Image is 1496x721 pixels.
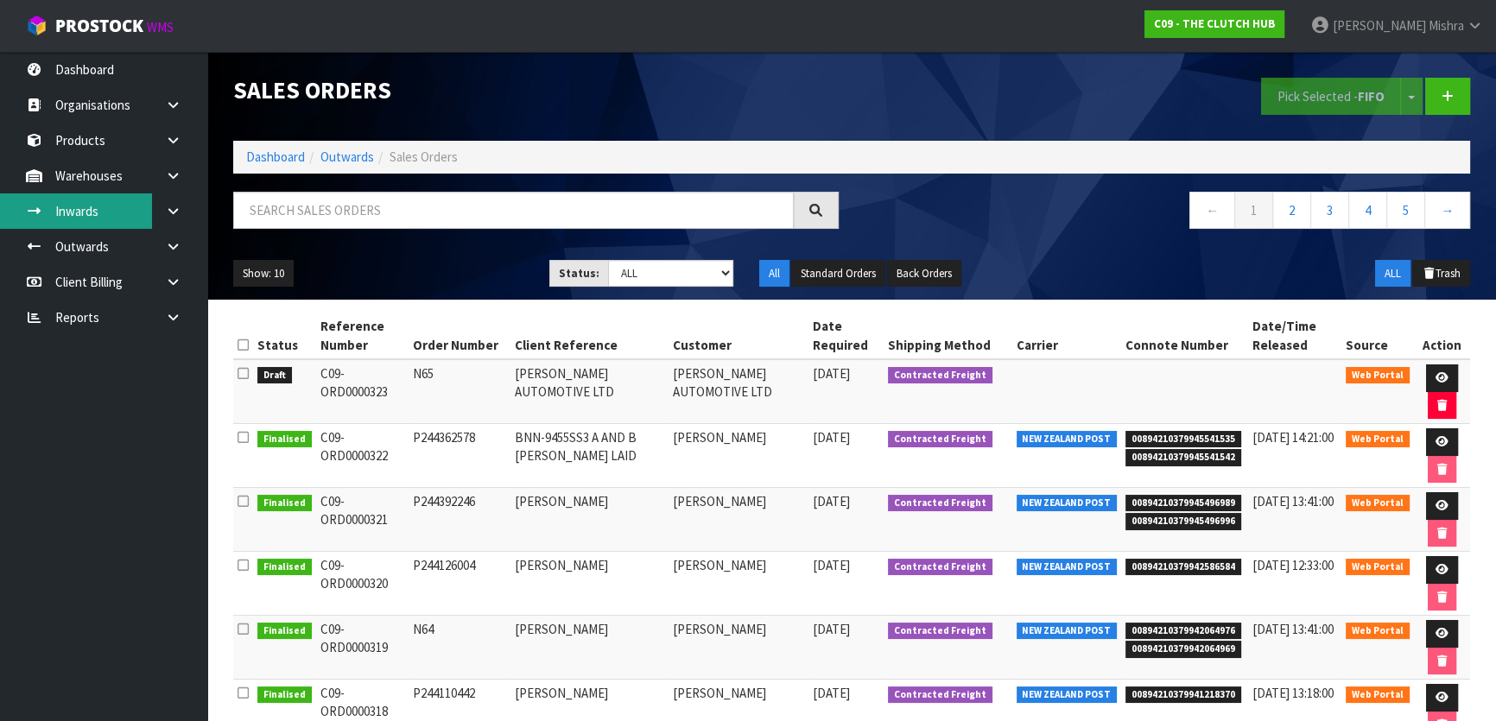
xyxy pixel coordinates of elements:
[55,15,143,37] span: ProStock
[865,192,1470,234] nav: Page navigation
[1346,559,1410,576] span: Web Portal
[26,15,48,36] img: cube-alt.png
[510,313,669,359] th: Client Reference
[320,149,374,165] a: Outwards
[888,686,992,704] span: Contracted Freight
[257,686,312,704] span: Finalised
[1414,313,1470,359] th: Action
[1234,192,1273,229] a: 1
[1017,495,1118,512] span: NEW ZEALAND POST
[1252,557,1334,573] span: [DATE] 12:33:00
[1346,495,1410,512] span: Web Portal
[813,685,850,701] span: [DATE]
[813,429,850,446] span: [DATE]
[233,260,294,288] button: Show: 10
[669,552,808,616] td: [PERSON_NAME]
[233,78,839,104] h1: Sales Orders
[669,616,808,680] td: [PERSON_NAME]
[813,493,850,509] span: [DATE]
[257,367,292,384] span: Draft
[147,19,174,35] small: WMS
[813,557,850,573] span: [DATE]
[1017,686,1118,704] span: NEW ZEALAND POST
[1189,192,1235,229] a: ←
[1346,623,1410,640] span: Web Portal
[510,616,669,680] td: [PERSON_NAME]
[669,424,808,488] td: [PERSON_NAME]
[257,495,312,512] span: Finalised
[1346,431,1410,448] span: Web Portal
[1252,429,1334,446] span: [DATE] 14:21:00
[813,365,850,382] span: [DATE]
[1017,431,1118,448] span: NEW ZEALAND POST
[888,431,992,448] span: Contracted Freight
[316,424,409,488] td: C09-ORD0000322
[1375,260,1410,288] button: ALL
[1346,686,1410,704] span: Web Portal
[510,424,669,488] td: BNN-9455SS3 A AND B [PERSON_NAME] LAID
[316,359,409,424] td: C09-ORD0000323
[1358,88,1385,104] strong: FIFO
[884,313,1012,359] th: Shipping Method
[1144,10,1284,38] a: C09 - THE CLUTCH HUB
[409,359,510,424] td: N65
[316,313,409,359] th: Reference Number
[1125,641,1241,658] span: 00894210379942064969
[257,559,312,576] span: Finalised
[1125,449,1241,466] span: 00894210379945541542
[1121,313,1248,359] th: Connote Number
[316,616,409,680] td: C09-ORD0000319
[808,313,884,359] th: Date Required
[888,367,992,384] span: Contracted Freight
[1252,621,1334,637] span: [DATE] 13:41:00
[669,313,808,359] th: Customer
[233,192,794,229] input: Search sales orders
[1272,192,1311,229] a: 2
[1012,313,1122,359] th: Carrier
[1017,623,1118,640] span: NEW ZEALAND POST
[1125,623,1241,640] span: 00894210379942064976
[409,424,510,488] td: P244362578
[1341,313,1414,359] th: Source
[257,431,312,448] span: Finalised
[1261,78,1401,115] button: Pick Selected -FIFO
[1125,686,1241,704] span: 00894210379941218370
[253,313,316,359] th: Status
[246,149,305,165] a: Dashboard
[409,488,510,552] td: P244392246
[510,488,669,552] td: [PERSON_NAME]
[316,552,409,616] td: C09-ORD0000320
[390,149,458,165] span: Sales Orders
[813,621,850,637] span: [DATE]
[1154,16,1275,31] strong: C09 - THE CLUTCH HUB
[316,488,409,552] td: C09-ORD0000321
[510,552,669,616] td: [PERSON_NAME]
[759,260,789,288] button: All
[669,359,808,424] td: [PERSON_NAME] AUTOMOTIVE LTD
[1252,493,1334,509] span: [DATE] 13:41:00
[1386,192,1425,229] a: 5
[1412,260,1470,288] button: Trash
[409,616,510,680] td: N64
[257,623,312,640] span: Finalised
[669,488,808,552] td: [PERSON_NAME]
[888,623,992,640] span: Contracted Freight
[1346,367,1410,384] span: Web Portal
[409,313,510,359] th: Order Number
[1017,559,1118,576] span: NEW ZEALAND POST
[1348,192,1387,229] a: 4
[1333,17,1426,34] span: [PERSON_NAME]
[887,260,961,288] button: Back Orders
[888,495,992,512] span: Contracted Freight
[1125,559,1241,576] span: 00894210379942586584
[1429,17,1464,34] span: Mishra
[1125,431,1241,448] span: 00894210379945541535
[559,266,599,281] strong: Status:
[1125,513,1241,530] span: 00894210379945496996
[1424,192,1470,229] a: →
[791,260,885,288] button: Standard Orders
[1252,685,1334,701] span: [DATE] 13:18:00
[1310,192,1349,229] a: 3
[888,559,992,576] span: Contracted Freight
[409,552,510,616] td: P244126004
